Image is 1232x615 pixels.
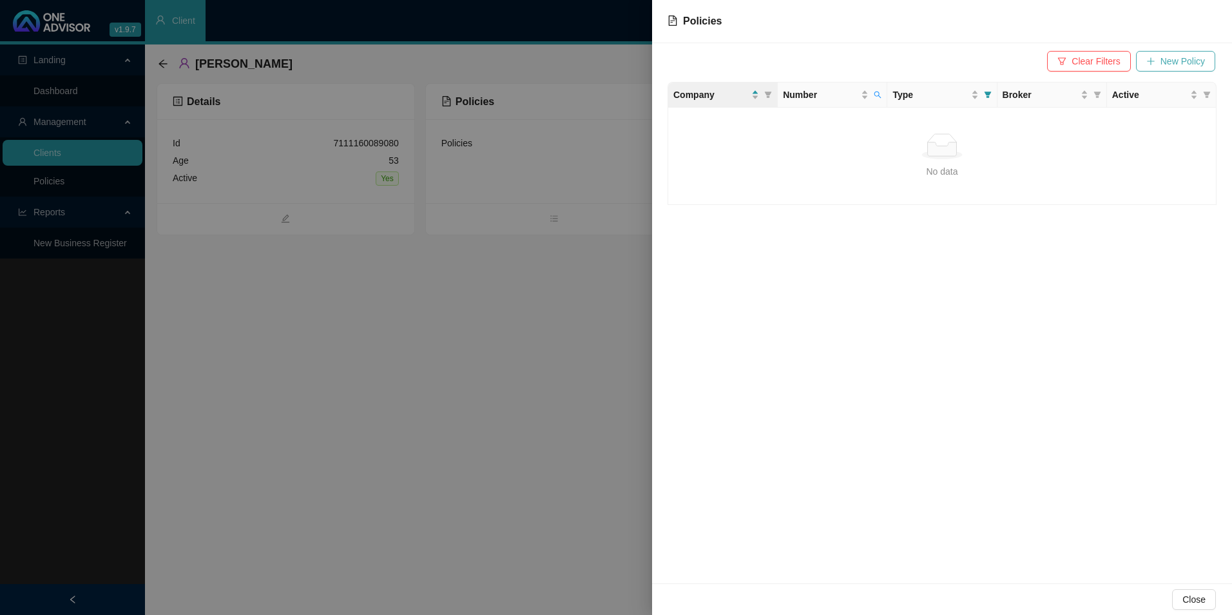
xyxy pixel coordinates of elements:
[764,91,772,99] span: filter
[1203,91,1211,99] span: filter
[1200,85,1213,104] span: filter
[673,88,749,102] span: Company
[762,85,775,104] span: filter
[984,91,992,99] span: filter
[1172,589,1216,610] button: Close
[1003,88,1078,102] span: Broker
[997,83,1107,108] th: Broker
[783,88,858,102] span: Number
[778,83,887,108] th: Number
[679,164,1206,179] div: No data
[981,85,994,104] span: filter
[1112,88,1188,102] span: Active
[1146,57,1155,66] span: plus
[874,91,881,99] span: search
[1136,51,1215,72] button: New Policy
[1107,83,1217,108] th: Active
[683,15,722,26] span: Policies
[1091,85,1104,104] span: filter
[871,85,884,104] span: search
[668,15,678,26] span: file-text
[1182,592,1206,607] span: Close
[887,83,997,108] th: Type
[892,88,968,102] span: Type
[1057,57,1066,66] span: filter
[1160,54,1205,68] span: New Policy
[1047,51,1130,72] button: Clear Filters
[1072,54,1120,68] span: Clear Filters
[1093,91,1101,99] span: filter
